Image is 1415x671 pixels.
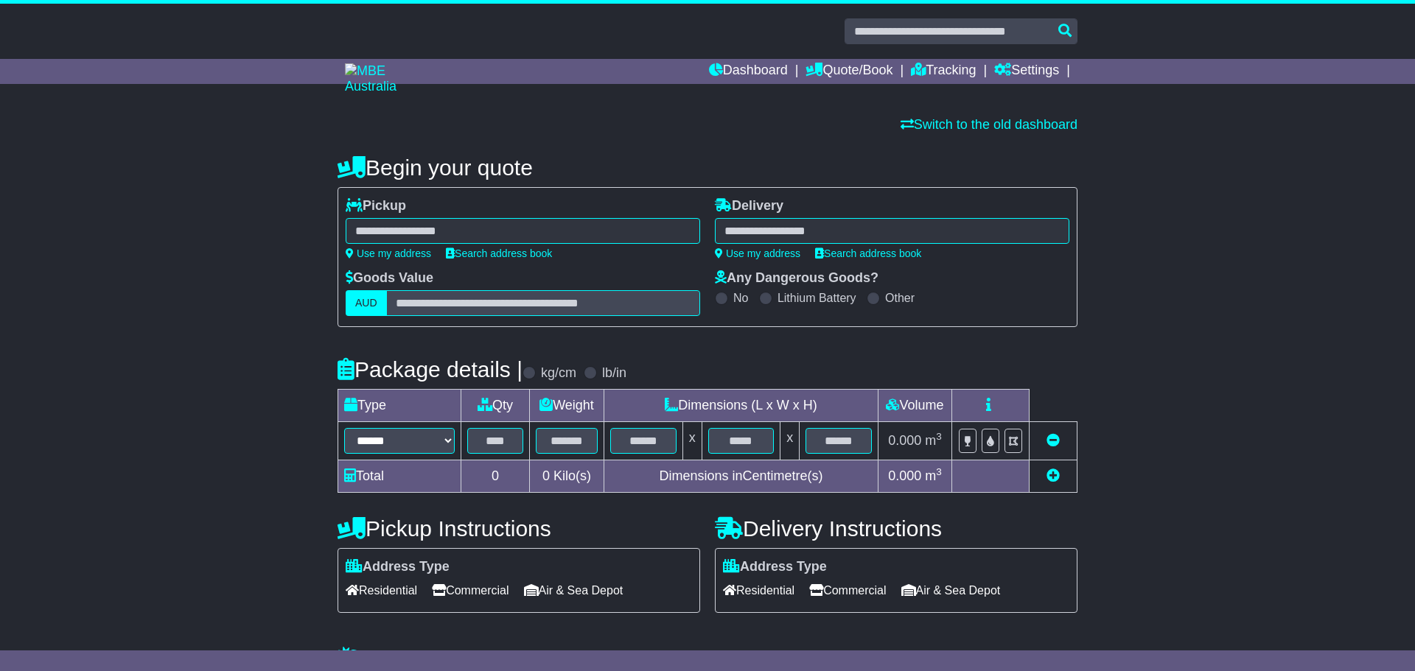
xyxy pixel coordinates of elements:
[461,390,530,422] td: Qty
[888,433,921,448] span: 0.000
[715,516,1077,541] h4: Delivery Instructions
[1047,433,1060,448] a: Remove this item
[346,579,417,602] span: Residential
[925,468,942,483] span: m
[346,270,433,287] label: Goods Value
[338,516,700,541] h4: Pickup Instructions
[925,433,942,448] span: m
[780,422,800,460] td: x
[446,247,552,259] a: Search address book
[911,59,976,84] a: Tracking
[885,291,915,305] label: Other
[809,579,886,602] span: Commercial
[604,460,878,493] td: Dimensions in Centimetre(s)
[715,198,783,214] label: Delivery
[346,290,387,316] label: AUD
[432,579,509,602] span: Commercial
[778,291,856,305] label: Lithium Battery
[715,270,878,287] label: Any Dangerous Goods?
[994,59,1059,84] a: Settings
[709,59,788,84] a: Dashboard
[715,247,800,259] a: Use my address
[806,59,892,84] a: Quote/Book
[936,466,942,477] sup: 3
[524,579,623,602] span: Air & Sea Depot
[338,357,523,382] h4: Package details |
[888,468,921,483] span: 0.000
[346,559,450,575] label: Address Type
[602,365,626,382] label: lb/in
[733,291,748,305] label: No
[346,247,431,259] a: Use my address
[338,155,1077,180] h4: Begin your quote
[815,247,921,259] a: Search address book
[936,431,942,442] sup: 3
[878,390,951,422] td: Volume
[901,117,1077,132] a: Switch to the old dashboard
[346,198,406,214] label: Pickup
[541,365,576,382] label: kg/cm
[338,460,461,493] td: Total
[530,460,604,493] td: Kilo(s)
[723,559,827,575] label: Address Type
[604,390,878,422] td: Dimensions (L x W x H)
[338,390,461,422] td: Type
[530,390,604,422] td: Weight
[542,468,550,483] span: 0
[901,579,1001,602] span: Air & Sea Depot
[1047,468,1060,483] a: Add new item
[682,422,702,460] td: x
[461,460,530,493] td: 0
[723,579,794,602] span: Residential
[338,646,1077,670] h4: Warranty & Insurance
